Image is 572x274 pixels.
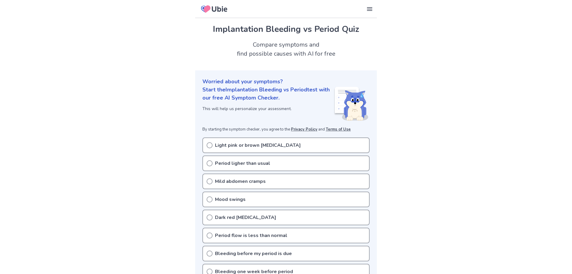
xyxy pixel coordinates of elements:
[215,178,266,185] p: Mild abdomen cramps
[195,40,377,58] h2: Compare symptoms and find possible causes with AI for free
[215,232,287,239] p: Period flow is less than normal
[202,86,334,102] p: Start the Implantation Bleeding vs Period test with our free AI Symptom Checker.
[202,127,370,133] p: By starting the symptom checker, you agree to the and
[291,127,317,132] a: Privacy Policy
[215,196,246,203] p: Mood swings
[215,160,270,167] p: Period ligher than usual
[202,106,334,112] p: This will help us personalize your assessment.
[334,87,368,121] img: Shiba
[215,214,276,221] p: Dark red [MEDICAL_DATA]
[215,142,301,149] p: Light pink or brown [MEDICAL_DATA]
[326,127,351,132] a: Terms of Use
[202,23,370,35] h1: Implantation Bleeding vs Period Quiz
[215,250,292,257] p: Bleeding before my period is due
[202,78,370,86] p: Worried about your symptoms?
